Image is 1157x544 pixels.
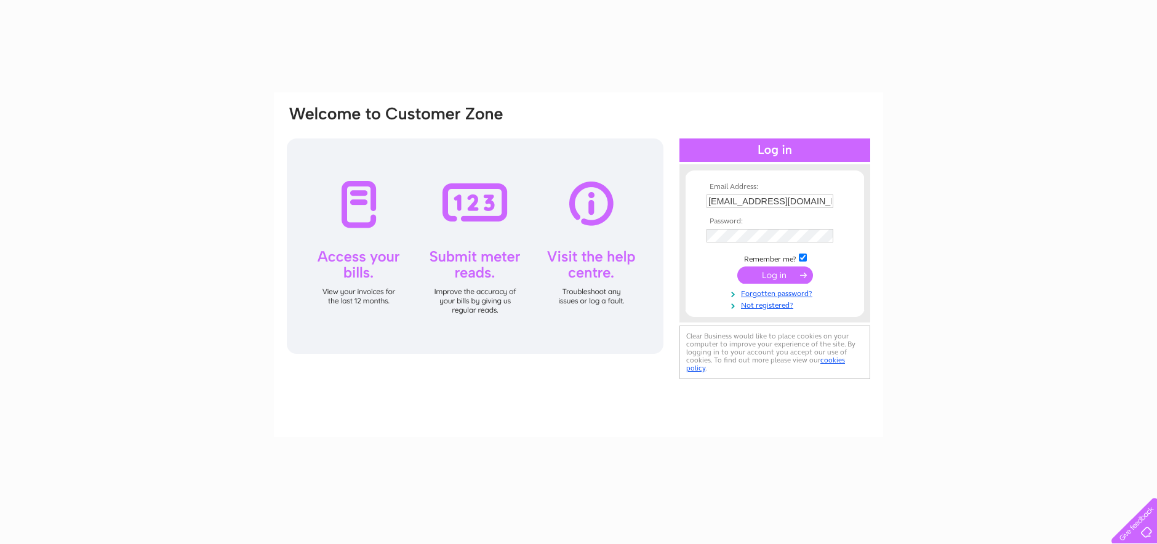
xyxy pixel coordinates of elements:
[703,183,846,191] th: Email Address:
[679,326,870,379] div: Clear Business would like to place cookies on your computer to improve your experience of the sit...
[707,298,846,310] a: Not registered?
[686,356,845,372] a: cookies policy
[707,287,846,298] a: Forgotten password?
[737,266,813,284] input: Submit
[703,252,846,264] td: Remember me?
[703,217,846,226] th: Password:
